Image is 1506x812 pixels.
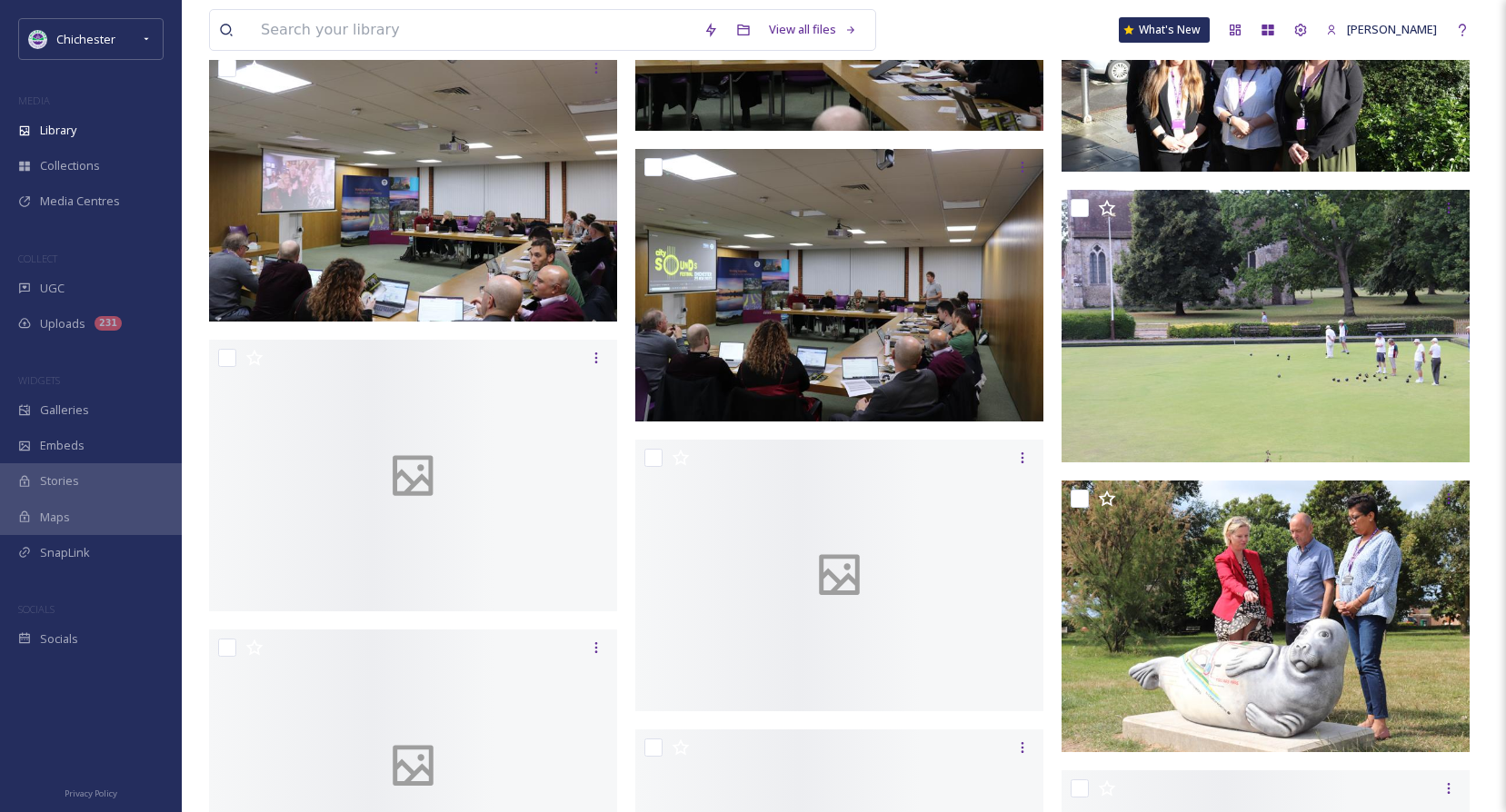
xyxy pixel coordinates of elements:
[40,157,100,174] span: Collections
[635,149,1043,421] img: IMG_3085.JPG
[40,401,89,419] span: Galleries
[18,252,57,265] span: COLLECT
[1317,12,1446,47] a: [PERSON_NAME]
[40,472,79,490] span: Stories
[40,280,65,297] span: UGC
[1347,21,1437,37] span: [PERSON_NAME]
[40,437,85,454] span: Embeds
[209,49,617,322] img: IMG_3080.JPG
[18,94,50,107] span: MEDIA
[40,315,85,332] span: Uploads
[1119,17,1210,43] a: What's New
[40,509,70,526] span: Maps
[252,10,694,50] input: Search your library
[65,787,117,799] span: Privacy Policy
[40,193,120,210] span: Media Centres
[1062,480,1470,753] img: IMG_2905.JPG
[29,30,47,48] img: Logo_of_Chichester_District_Council.png
[40,630,78,648] span: Socials
[65,781,117,803] a: Privacy Policy
[18,373,60,387] span: WIDGETS
[18,602,55,616] span: SOCIALS
[40,122,76,139] span: Library
[40,544,90,561] span: SnapLink
[760,12,866,47] a: View all files
[1062,190,1470,462] img: IMG_2999.JPG
[56,31,115,47] span: Chichester
[95,316,122,331] div: 231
